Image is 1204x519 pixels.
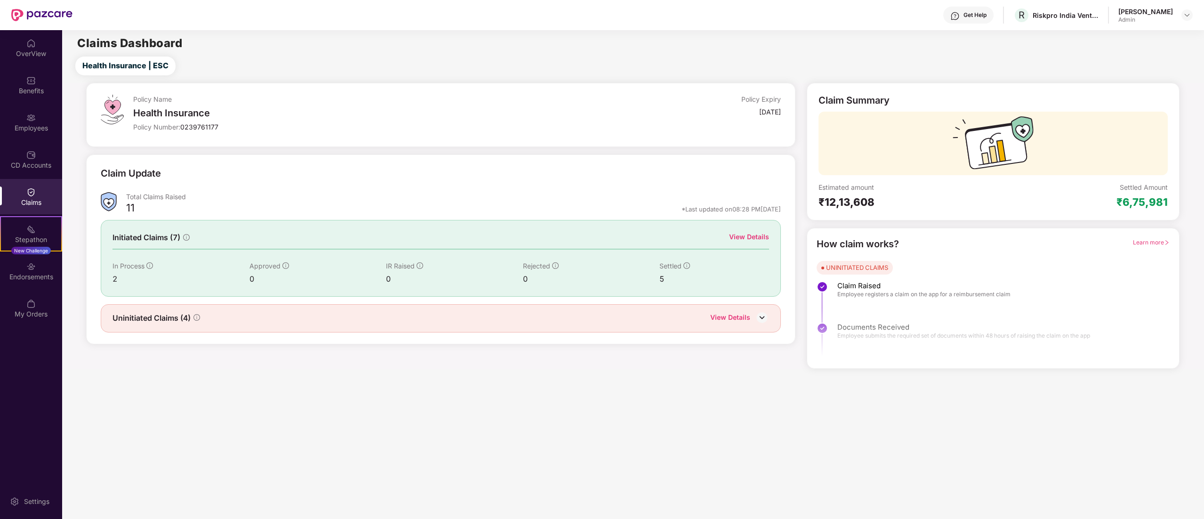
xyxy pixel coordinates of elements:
img: svg+xml;base64,PHN2ZyBpZD0iSG9tZSIgeG1sbnM9Imh0dHA6Ly93d3cudzMub3JnLzIwMDAvc3ZnIiB3aWR0aD0iMjAiIG... [26,39,36,48]
img: svg+xml;base64,PHN2ZyB4bWxucz0iaHR0cDovL3d3dy53My5vcmcvMjAwMC9zdmciIHdpZHRoPSI0OS4zMiIgaGVpZ2h0PS... [101,95,124,124]
div: Admin [1118,16,1173,24]
span: Uninitiated Claims (4) [112,312,191,324]
img: svg+xml;base64,PHN2ZyBpZD0iU2V0dGluZy0yMHgyMCIgeG1sbnM9Imh0dHA6Ly93d3cudzMub3JnLzIwMDAvc3ZnIiB3aW... [10,497,19,506]
span: Claim Raised [837,281,1011,291]
span: info-circle [683,262,690,269]
span: Rejected [523,262,550,270]
div: Claim Update [101,166,161,181]
img: svg+xml;base64,PHN2ZyBpZD0iTXlfT3JkZXJzIiBkYXRhLW5hbWU9Ik15IE9yZGVycyIgeG1sbnM9Imh0dHA6Ly93d3cudz... [26,299,36,308]
h2: Claims Dashboard [77,38,182,49]
div: Policy Number: [133,122,565,131]
img: svg+xml;base64,PHN2ZyBpZD0iQ2xhaW0iIHhtbG5zPSJodHRwOi8vd3d3LnczLm9yZy8yMDAwL3N2ZyIgd2lkdGg9IjIwIi... [26,187,36,197]
img: New Pazcare Logo [11,9,72,21]
span: Learn more [1133,239,1170,246]
span: info-circle [417,262,423,269]
img: svg+xml;base64,PHN2ZyBpZD0iSGVscC0zMngzMiIgeG1sbnM9Imh0dHA6Ly93d3cudzMub3JnLzIwMDAvc3ZnIiB3aWR0aD... [950,11,960,21]
span: Employee registers a claim on the app for a reimbursement claim [837,291,1011,298]
div: Estimated amount [819,183,993,192]
span: info-circle [183,234,190,241]
span: Initiated Claims (7) [112,232,180,243]
div: Settled Amount [1120,183,1168,192]
div: 2 [112,273,249,285]
div: Claim Summary [819,95,890,106]
div: Get Help [963,11,987,19]
img: svg+xml;base64,PHN2ZyBpZD0iRW5kb3JzZW1lbnRzIiB4bWxucz0iaHR0cDovL3d3dy53My5vcmcvMjAwMC9zdmciIHdpZH... [26,262,36,271]
span: 0239761177 [180,123,218,131]
span: R [1019,9,1025,21]
span: In Process [112,262,144,270]
div: *Last updated on 08:28 PM[DATE] [682,205,781,213]
img: svg+xml;base64,PHN2ZyBpZD0iU3RlcC1Eb25lLTMyeDMyIiB4bWxucz0iaHR0cDovL3d3dy53My5vcmcvMjAwMC9zdmciIH... [817,281,828,292]
span: IR Raised [386,262,415,270]
span: Health Insurance | ESC [82,60,169,72]
div: [PERSON_NAME] [1118,7,1173,16]
img: ClaimsSummaryIcon [101,192,117,211]
img: DownIcon [755,310,769,324]
div: How claim works? [817,237,899,251]
div: Stepathon [1,235,61,244]
span: Settled [659,262,682,270]
div: Total Claims Raised [126,192,781,201]
div: View Details [710,312,750,324]
div: UNINITIATED CLAIMS [826,263,888,272]
div: 5 [659,273,769,285]
div: ₹6,75,981 [1116,195,1168,209]
div: View Details [729,232,769,242]
img: svg+xml;base64,PHN2ZyBpZD0iQ0RfQWNjb3VudHMiIGRhdGEtbmFtZT0iQ0QgQWNjb3VudHMiIHhtbG5zPSJodHRwOi8vd3... [26,150,36,160]
span: info-circle [193,314,200,321]
button: Health Insurance | ESC [75,57,176,75]
img: svg+xml;base64,PHN2ZyBpZD0iQmVuZWZpdHMiIHhtbG5zPSJodHRwOi8vd3d3LnczLm9yZy8yMDAwL3N2ZyIgd2lkdGg9Ij... [26,76,36,85]
div: Riskpro India Ventures Private Limited [1033,11,1099,20]
img: svg+xml;base64,PHN2ZyB4bWxucz0iaHR0cDovL3d3dy53My5vcmcvMjAwMC9zdmciIHdpZHRoPSIyMSIgaGVpZ2h0PSIyMC... [26,225,36,234]
div: 0 [249,273,386,285]
div: Policy Expiry [741,95,781,104]
span: info-circle [146,262,153,269]
span: info-circle [282,262,289,269]
img: svg+xml;base64,PHN2ZyBpZD0iRW1wbG95ZWVzIiB4bWxucz0iaHR0cDovL3d3dy53My5vcmcvMjAwMC9zdmciIHdpZHRoPS... [26,113,36,122]
div: 0 [523,273,660,285]
img: svg+xml;base64,PHN2ZyBpZD0iRHJvcGRvd24tMzJ4MzIiIHhtbG5zPSJodHRwOi8vd3d3LnczLm9yZy8yMDAwL3N2ZyIgd2... [1183,11,1191,19]
span: right [1164,240,1170,245]
div: 0 [386,273,523,285]
span: Approved [249,262,281,270]
div: Health Insurance [133,107,565,119]
div: Policy Name [133,95,565,104]
div: Settings [21,497,52,506]
div: [DATE] [759,107,781,116]
img: svg+xml;base64,PHN2ZyB3aWR0aD0iMTcyIiBoZWlnaHQ9IjExMyIgdmlld0JveD0iMCAwIDE3MiAxMTMiIGZpbGw9Im5vbm... [953,116,1034,175]
div: ₹12,13,608 [819,195,993,209]
div: New Challenge [11,247,51,254]
div: 11 [126,201,135,217]
span: info-circle [552,262,559,269]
